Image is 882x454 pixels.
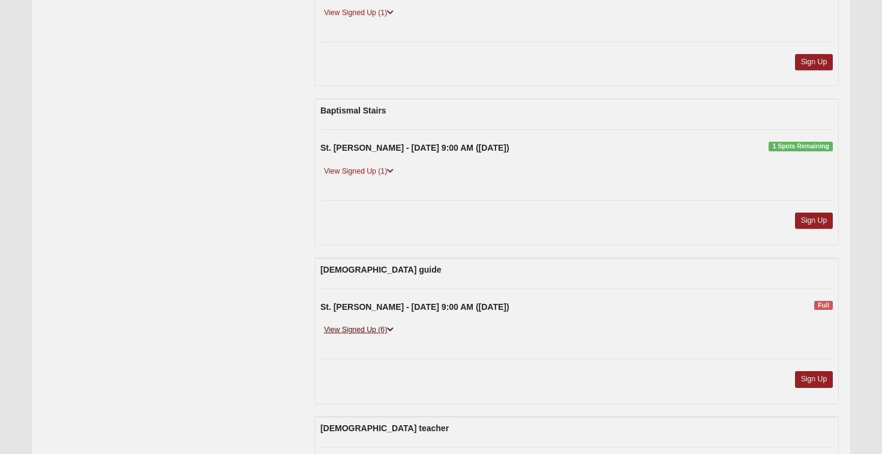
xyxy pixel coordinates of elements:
[320,423,449,433] strong: [DEMOGRAPHIC_DATA] teacher
[320,302,509,312] strong: St. [PERSON_NAME] - [DATE] 9:00 AM ([DATE])
[320,265,442,274] strong: [DEMOGRAPHIC_DATA] guide
[769,142,833,151] span: 1 Spots Remaining
[320,106,386,115] strong: Baptismal Stairs
[795,371,833,387] a: Sign Up
[320,7,397,19] a: View Signed Up (1)
[795,213,833,229] a: Sign Up
[795,54,833,70] a: Sign Up
[814,301,833,310] span: Full
[320,324,397,336] a: View Signed Up (6)
[320,143,509,153] strong: St. [PERSON_NAME] - [DATE] 9:00 AM ([DATE])
[320,165,397,178] a: View Signed Up (1)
